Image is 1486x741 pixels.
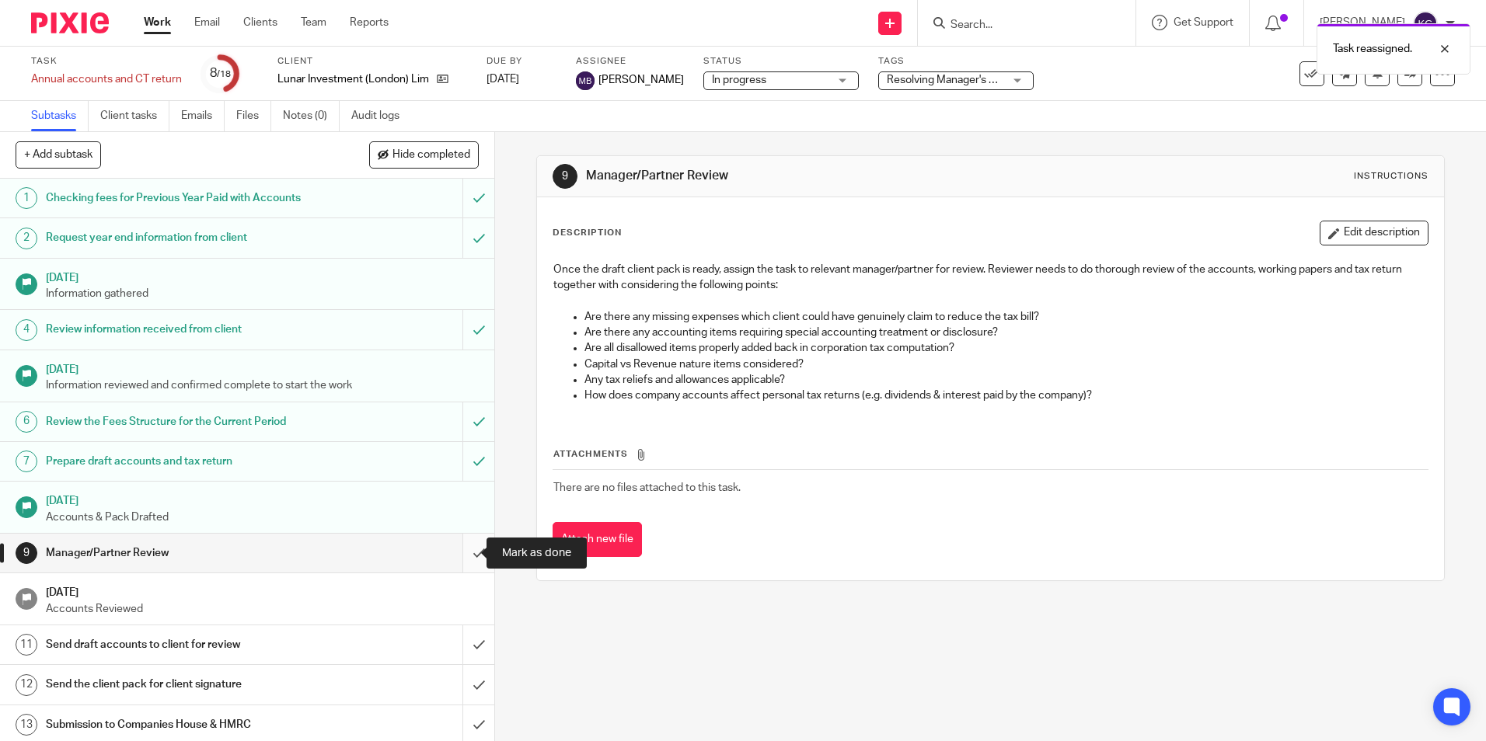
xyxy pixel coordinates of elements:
p: Task reassigned. [1333,41,1412,57]
label: Status [703,55,859,68]
p: Lunar Investment (London) Limited [277,71,429,87]
div: 2 [16,228,37,249]
button: Attach new file [553,522,642,557]
button: + Add subtask [16,141,101,168]
div: Instructions [1354,170,1428,183]
span: In progress [712,75,766,85]
div: 13 [16,714,37,736]
img: svg%3E [1413,11,1438,36]
label: Assignee [576,55,684,68]
button: Hide completed [369,141,479,168]
p: Information gathered [46,286,480,301]
a: Audit logs [351,101,411,131]
span: Hide completed [392,149,470,162]
div: 12 [16,674,37,696]
div: 9 [16,542,37,564]
p: Description [553,227,622,239]
p: Accounts Reviewed [46,601,480,617]
span: Resolving Manager's Review Points [887,75,1057,85]
a: Email [194,15,220,30]
div: Annual accounts and CT return [31,71,182,87]
h1: Submission to Companies House & HMRC [46,713,313,736]
h1: Review the Fees Structure for the Current Period [46,410,313,433]
span: [DATE] [487,74,519,85]
h1: Request year end information from client [46,226,313,249]
h1: [DATE] [46,358,480,377]
p: Once the draft client pack is ready, assign the task to relevant manager/partner for review. Revi... [553,262,1427,294]
div: 6 [16,411,37,433]
span: There are no files attached to this task. [553,482,741,493]
a: Emails [181,101,225,131]
p: Any tax reliefs and allowances applicable? [584,372,1427,388]
label: Task [31,55,182,68]
a: Clients [243,15,277,30]
label: Due by [487,55,556,68]
p: How does company accounts affect personal tax returns (e.g. dividends & interest paid by the comp... [584,388,1427,403]
div: 8 [210,64,231,82]
div: 4 [16,319,37,341]
div: 9 [553,164,577,189]
a: Work [144,15,171,30]
h1: [DATE] [46,489,480,509]
label: Client [277,55,467,68]
a: Notes (0) [283,101,340,131]
p: Capital vs Revenue nature items considered? [584,357,1427,372]
p: Are there any accounting items requiring special accounting treatment or disclosure? [584,325,1427,340]
span: [PERSON_NAME] [598,72,684,88]
a: Files [236,101,271,131]
div: 1 [16,187,37,209]
a: Subtasks [31,101,89,131]
small: /18 [217,70,231,78]
p: Information reviewed and confirmed complete to start the work [46,377,480,393]
h1: Manager/Partner Review [586,168,1024,184]
img: Pixie [31,12,109,33]
button: Edit description [1320,221,1428,245]
div: 11 [16,634,37,656]
div: 7 [16,451,37,472]
p: Accounts & Pack Drafted [46,510,480,525]
p: Are all disallowed items properly added back in corporation tax computation? [584,340,1427,356]
h1: [DATE] [46,266,480,286]
img: svg%3E [576,71,595,90]
h1: Review information received from client [46,318,313,341]
h1: Checking fees for Previous Year Paid with Accounts [46,186,313,210]
h1: Send the client pack for client signature [46,673,313,696]
a: Client tasks [100,101,169,131]
a: Team [301,15,326,30]
h1: Send draft accounts to client for review [46,633,313,656]
h1: Prepare draft accounts and tax return [46,450,313,473]
p: Are there any missing expenses which client could have genuinely claim to reduce the tax bill? [584,309,1427,325]
h1: [DATE] [46,581,480,600]
a: Reports [350,15,389,30]
span: Attachments [553,450,628,458]
h1: Manager/Partner Review [46,541,313,565]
